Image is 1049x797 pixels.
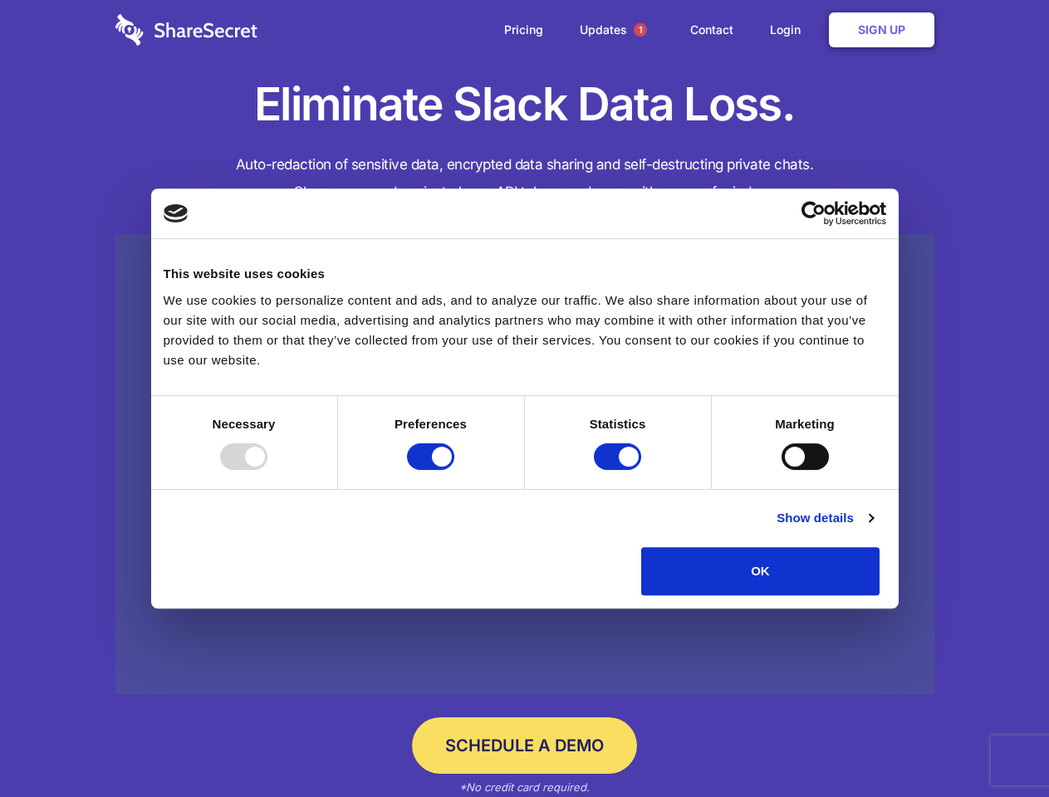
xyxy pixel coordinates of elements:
strong: Statistics [590,417,646,431]
a: Show details [777,508,873,528]
div: This website uses cookies [164,264,886,284]
button: OK [641,547,880,595]
a: Pricing [488,4,560,56]
div: We use cookies to personalize content and ads, and to analyze our traffic. We also share informat... [164,291,886,370]
a: Contact [674,4,750,56]
strong: Necessary [213,417,276,431]
a: Login [753,4,826,56]
a: Usercentrics Cookiebot - opens in a new window [741,201,886,226]
img: logo [164,204,189,222]
em: *No credit card required. [459,780,590,794]
a: Schedule a Demo [412,717,637,774]
strong: Preferences [395,417,467,431]
h4: Auto-redaction of sensitive data, encrypted data sharing and self-destructing private chats. Shar... [115,151,934,206]
span: 1 [634,23,647,37]
a: Sign Up [829,12,934,47]
img: logo-wordmark-white-trans-d4663122ce5f474addd5e946df7df03e33cb6a1c49d2221995e7729f52c070b2.svg [115,14,257,46]
a: Wistia video thumbnail [115,234,934,695]
h1: Eliminate Slack Data Loss. [115,75,934,134]
strong: Marketing [775,417,835,431]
